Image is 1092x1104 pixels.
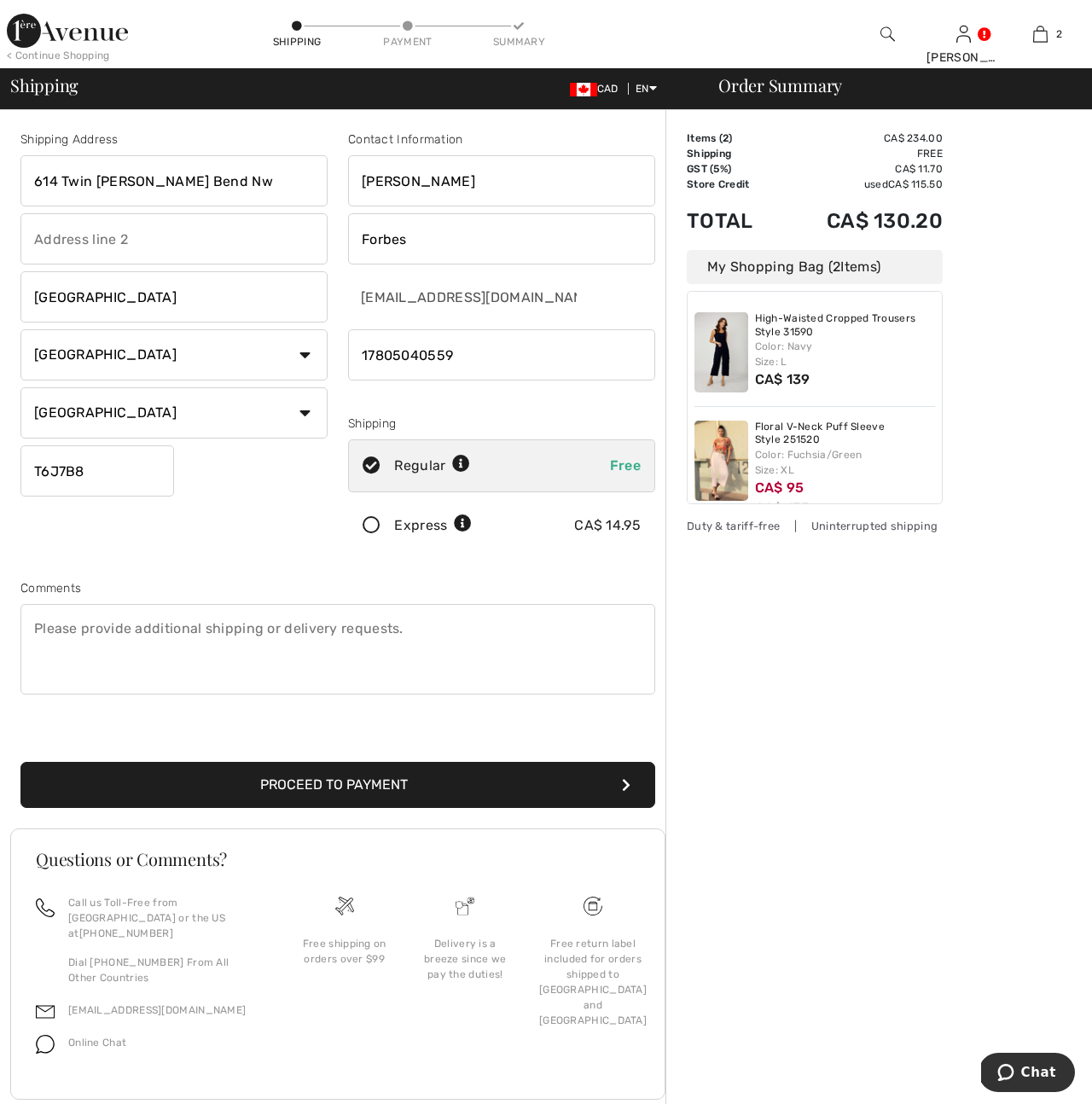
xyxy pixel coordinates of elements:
[1033,24,1048,44] img: My Bag
[10,77,78,94] span: Shipping
[335,897,354,915] img: Free shipping on orders over $99
[755,421,936,447] a: Floral V-Neck Puff Sleeve Style 251520
[584,897,602,915] img: Free shipping on orders over $99
[7,14,128,48] img: 1ère Avenue
[348,131,655,148] div: Contact Information
[20,271,328,322] input: City
[687,250,943,284] div: My Shopping Bag ( Items)
[723,132,729,144] span: 2
[574,515,641,536] div: CA$ 14.95
[394,456,470,476] div: Regular
[348,155,655,206] input: First name
[20,131,328,148] div: Shipping Address
[7,48,110,63] div: < Continue Shopping
[570,83,597,96] img: Canadian Dollar
[956,26,971,42] a: Sign In
[687,192,780,250] td: Total
[755,371,810,387] span: CA$ 139
[68,1004,246,1016] a: [EMAIL_ADDRESS][DOMAIN_NAME]
[493,34,544,49] div: Summary
[780,177,943,192] td: used
[418,936,511,982] div: Delivery is a breeze since we pay the duties!
[456,897,474,915] img: Delivery is a breeze since we pay the duties!
[780,131,943,146] td: CA$ 234.00
[539,936,647,1028] div: Free return label included for orders shipped to [GEOGRAPHIC_DATA] and [GEOGRAPHIC_DATA]
[36,1002,55,1021] img: email
[20,213,328,264] input: Address line 2
[68,895,264,941] p: Call us Toll-Free from [GEOGRAPHIC_DATA] or the US at
[926,49,1002,67] div: [PERSON_NAME]
[68,1037,126,1049] span: Online Chat
[348,213,655,264] input: Last name
[636,83,657,95] span: EN
[780,161,943,177] td: CA$ 11.70
[780,192,943,250] td: CA$ 130.20
[68,955,264,985] p: Dial [PHONE_NUMBER] From All Other Countries
[687,146,780,161] td: Shipping
[694,312,748,392] img: High-Waisted Cropped Trousers Style 31590
[36,1035,55,1054] img: chat
[755,312,936,339] a: High-Waisted Cropped Trousers Style 31590
[698,77,1082,94] div: Order Summary
[981,1053,1075,1095] iframe: Opens a widget where you can chat to one of our agents
[570,83,625,95] span: CAD
[348,271,578,322] input: E-mail
[298,936,391,967] div: Free shipping on orders over $99
[20,155,328,206] input: Address line 1
[956,24,971,44] img: My Info
[687,131,780,146] td: Items ( )
[20,762,655,808] button: Proceed to Payment
[687,177,780,192] td: Store Credit
[394,515,472,536] div: Express
[888,178,943,190] span: CA$ 115.50
[780,146,943,161] td: Free
[79,927,173,939] a: [PHONE_NUMBER]
[687,161,780,177] td: GST (5%)
[610,457,641,474] span: Free
[755,500,810,516] s: CA$ 135
[755,447,936,478] div: Color: Fuchsia/Green Size: XL
[687,518,943,534] div: Duty & tariff-free | Uninterrupted shipping
[382,34,433,49] div: Payment
[1002,24,1077,44] a: 2
[20,579,655,597] div: Comments
[348,415,655,433] div: Shipping
[20,445,174,497] input: Zip/Postal Code
[1056,26,1062,42] span: 2
[755,339,936,369] div: Color: Navy Size: L
[271,34,322,49] div: Shipping
[694,421,748,501] img: Floral V-Neck Puff Sleeve Style 251520
[348,329,655,381] input: Mobile
[755,479,804,496] span: CA$ 95
[36,898,55,917] img: call
[833,259,840,275] span: 2
[36,851,640,868] h3: Questions or Comments?
[880,24,895,44] img: search the website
